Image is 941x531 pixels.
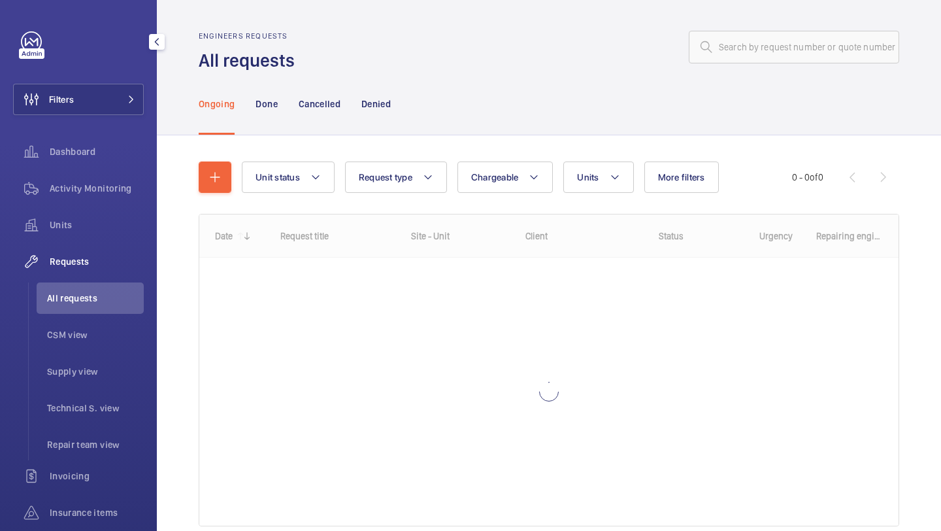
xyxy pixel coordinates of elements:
[50,182,144,195] span: Activity Monitoring
[50,470,144,483] span: Invoicing
[689,31,899,63] input: Search by request number or quote number
[47,328,144,341] span: CSM view
[577,172,599,182] span: Units
[471,172,519,182] span: Chargeable
[299,97,340,111] p: Cancelled
[50,506,144,519] span: Insurance items
[256,97,277,111] p: Done
[792,173,823,182] span: 0 - 0 0
[359,172,412,182] span: Request type
[49,93,74,106] span: Filters
[256,172,300,182] span: Unit status
[47,438,144,451] span: Repair team view
[47,292,144,305] span: All requests
[199,31,303,41] h2: Engineers requests
[658,172,705,182] span: More filters
[361,97,391,111] p: Denied
[199,97,235,111] p: Ongoing
[50,255,144,268] span: Requests
[199,48,303,73] h1: All requests
[810,172,818,182] span: of
[13,84,144,115] button: Filters
[47,365,144,378] span: Supply view
[457,162,553,193] button: Chargeable
[242,162,335,193] button: Unit status
[563,162,633,193] button: Units
[50,145,144,158] span: Dashboard
[345,162,447,193] button: Request type
[47,402,144,415] span: Technical S. view
[644,162,719,193] button: More filters
[50,218,144,231] span: Units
